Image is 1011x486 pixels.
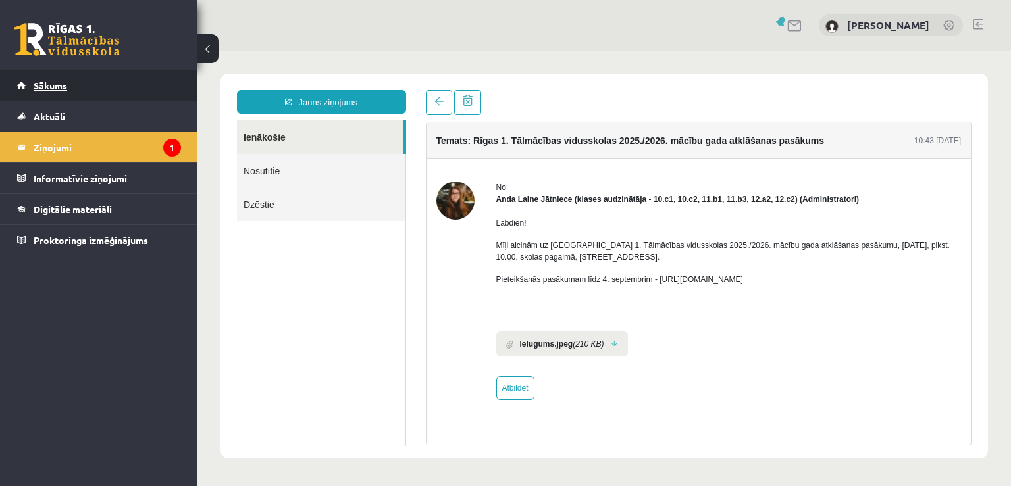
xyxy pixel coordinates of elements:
[299,131,764,143] div: No:
[34,234,148,246] span: Proktoringa izmēģinājums
[14,23,120,56] a: Rīgas 1. Tālmācības vidusskola
[299,223,764,235] p: Pieteikšanās pasākumam līdz 4. septembrim - [URL][DOMAIN_NAME]
[34,163,181,193] legend: Informatīvie ziņojumi
[239,131,277,169] img: Anda Laine Jātniece (klases audzinātāja - 10.c1, 10.c2, 11.b1, 11.b3, 12.a2, 12.c2)
[299,144,662,153] strong: Anda Laine Jātniece (klases audzinātāja - 10.c1, 10.c2, 11.b1, 11.b3, 12.a2, 12.c2) (Administratori)
[299,326,337,349] a: Atbildēt
[299,189,764,212] p: Mīļi aicinām uz [GEOGRAPHIC_DATA] 1. Tālmācības vidusskolas 2025./2026. mācību gada atklāšanas pa...
[299,166,764,178] p: Labdien!
[39,39,209,63] a: Jauns ziņojums
[323,287,376,299] b: Ielugums.jpeg
[39,70,206,103] a: Ienākošie
[825,20,839,33] img: Santa Veselova
[17,101,181,132] a: Aktuāli
[239,85,627,95] h4: Temats: Rīgas 1. Tālmācības vidusskolas 2025./2026. mācību gada atklāšanas pasākums
[17,70,181,101] a: Sākums
[39,137,208,170] a: Dzēstie
[17,194,181,224] a: Digitālie materiāli
[717,84,764,96] div: 10:43 [DATE]
[17,225,181,255] a: Proktoringa izmēģinājums
[375,287,406,299] i: (210 KB)
[39,103,208,137] a: Nosūtītie
[34,110,65,122] span: Aktuāli
[847,18,929,32] a: [PERSON_NAME]
[17,132,181,162] a: Ziņojumi1
[34,132,181,162] legend: Ziņojumi
[17,163,181,193] a: Informatīvie ziņojumi
[34,203,112,215] span: Digitālie materiāli
[34,80,67,91] span: Sākums
[163,139,181,157] i: 1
